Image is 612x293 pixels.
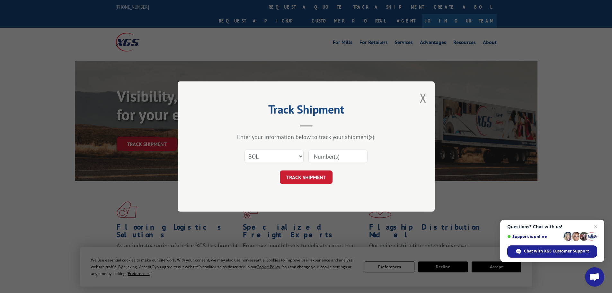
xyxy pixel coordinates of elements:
[592,223,599,231] span: Close chat
[524,248,589,254] span: Chat with XGS Customer Support
[210,133,403,141] div: Enter your information below to track your shipment(s).
[420,89,427,106] button: Close modal
[585,267,604,287] div: Open chat
[308,150,368,163] input: Number(s)
[210,105,403,117] h2: Track Shipment
[507,224,597,229] span: Questions? Chat with us!
[507,234,561,239] span: Support is online
[280,170,333,184] button: TRACK SHIPMENT
[507,245,597,258] div: Chat with XGS Customer Support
